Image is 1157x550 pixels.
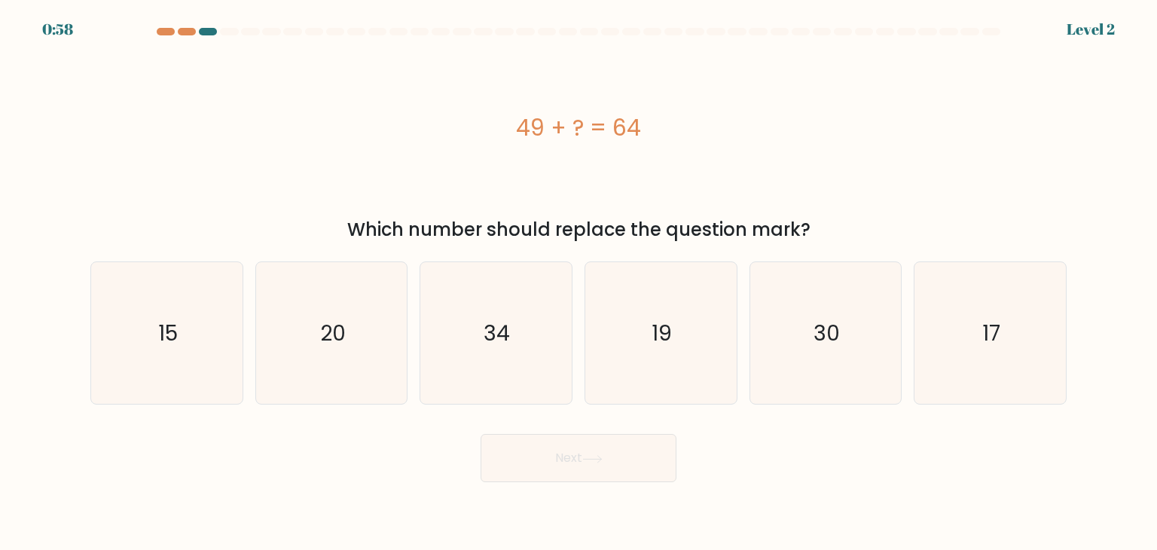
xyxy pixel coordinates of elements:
[652,318,673,348] text: 19
[481,434,676,482] button: Next
[982,318,1000,348] text: 17
[90,111,1067,145] div: 49 + ? = 64
[99,216,1058,243] div: Which number should replace the question mark?
[158,318,178,348] text: 15
[320,318,346,348] text: 20
[1067,18,1115,41] div: Level 2
[814,318,840,348] text: 30
[484,318,511,348] text: 34
[42,18,73,41] div: 0:58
